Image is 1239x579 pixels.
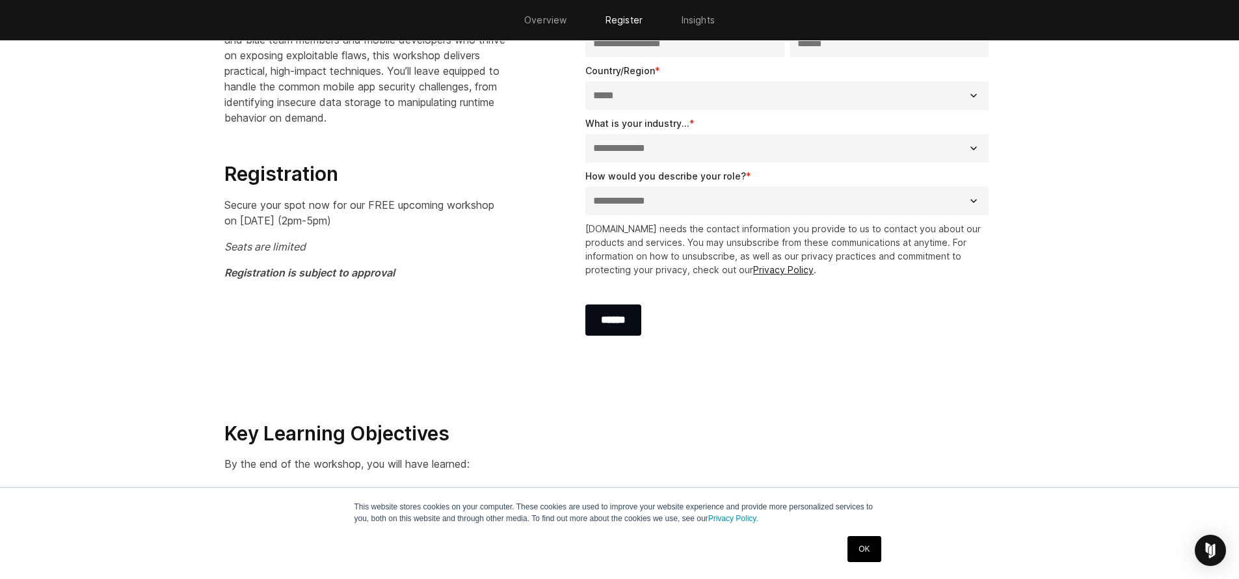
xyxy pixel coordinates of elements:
p: By the end of the workshop, you will have learned: Choose from a range of hardware options & iOS ... [224,456,1015,565]
p: [DOMAIN_NAME] needs the contact information you provide to us to contact you about our products a... [585,222,994,276]
p: This website stores cookies on your computer. These cookies are used to improve your website expe... [354,501,885,524]
em: Seats are limited [224,240,306,253]
h3: Registration [224,162,507,187]
span: How would you describe your role? [585,170,746,182]
h3: Key Learning Objectives [224,422,1015,446]
span: Country/Region [585,65,655,76]
p: Secure your spot now for our FREE upcoming workshop on [DATE] (2pm-5pm) [224,197,507,228]
div: Open Intercom Messenger [1195,535,1226,566]
span: What is your industry... [585,118,689,129]
a: Privacy Policy. [708,514,758,523]
p: Designed for penetration testers, security researchers, red and blue team members and mobile deve... [224,16,507,126]
a: OK [847,536,881,562]
em: Registration is subject to approval [224,266,395,279]
a: Privacy Policy [753,264,814,275]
